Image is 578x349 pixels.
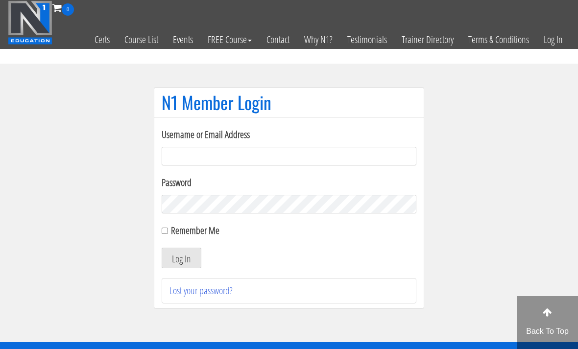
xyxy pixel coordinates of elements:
[87,16,117,64] a: Certs
[162,127,416,142] label: Username or Email Address
[171,224,219,237] label: Remember Me
[297,16,340,64] a: Why N1?
[461,16,536,64] a: Terms & Conditions
[117,16,166,64] a: Course List
[62,3,74,16] span: 0
[8,0,52,45] img: n1-education
[52,1,74,14] a: 0
[162,248,201,268] button: Log In
[169,284,233,297] a: Lost your password?
[394,16,461,64] a: Trainer Directory
[536,16,570,64] a: Log In
[166,16,200,64] a: Events
[259,16,297,64] a: Contact
[162,93,416,112] h1: N1 Member Login
[340,16,394,64] a: Testimonials
[200,16,259,64] a: FREE Course
[162,175,416,190] label: Password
